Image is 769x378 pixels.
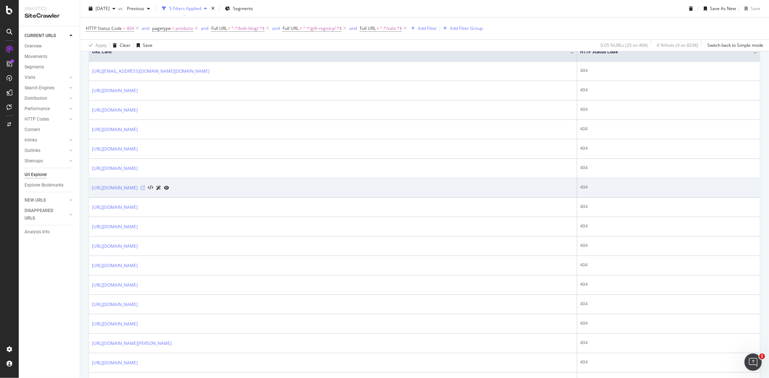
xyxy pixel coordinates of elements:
[211,25,227,31] span: Full URL
[92,301,138,308] a: [URL][DOMAIN_NAME]
[96,42,107,48] div: Apply
[759,354,765,359] span: 1
[25,42,75,50] a: Overview
[228,25,231,31] span: ≠
[92,49,569,55] span: URL Card
[25,6,74,12] div: Analytics
[580,281,757,288] div: 404
[601,42,648,48] div: 0.05 % URLs ( 25 on 46K )
[418,25,437,31] div: Add Filter
[110,40,131,51] button: Clear
[25,181,63,189] div: Explorer Bookmarks
[580,242,757,249] div: 404
[25,32,67,40] a: CURRENT URLS
[210,5,216,12] div: times
[349,25,357,31] div: and
[580,359,757,365] div: 404
[124,5,144,12] span: Previous
[742,3,760,14] button: Save
[86,25,122,31] span: HTTP Status Code
[303,23,342,33] span: ^.*/gift-registry/.*$
[92,107,138,114] a: [URL][DOMAIN_NAME]
[349,25,357,32] button: and
[92,145,138,153] a: [URL][DOMAIN_NAME]
[25,136,37,144] div: Inlinks
[86,3,118,14] button: [DATE]
[96,5,110,12] span: 2025 Sep. 10th
[156,184,161,192] a: AI Url Details
[141,186,145,190] a: Visit Online Page
[201,25,208,32] button: and
[92,243,138,250] a: [URL][DOMAIN_NAME]
[92,262,138,269] a: [URL][DOMAIN_NAME]
[283,25,299,31] span: Full URL
[201,25,208,31] div: and
[159,3,210,14] button: 5 Filters Applied
[704,40,763,51] button: Switch back to Simple mode
[25,63,44,71] div: Segments
[701,3,736,14] button: Save As New
[92,184,138,192] a: [URL][DOMAIN_NAME]
[707,42,763,48] div: Switch back to Simple mode
[744,354,762,371] iframe: Intercom live chat
[751,5,760,12] div: Save
[580,126,757,132] div: 404
[25,74,35,81] div: Visits
[134,40,153,51] button: Save
[120,42,131,48] div: Clear
[92,320,138,328] a: [URL][DOMAIN_NAME]
[92,68,209,75] a: [URL][EMAIL_ADDRESS][DOMAIN_NAME][DOMAIN_NAME]
[92,126,138,133] a: [URL][DOMAIN_NAME]
[25,136,67,144] a: Inlinks
[92,282,138,289] a: [URL][DOMAIN_NAME]
[169,5,201,12] div: 5 Filters Applied
[408,24,437,33] button: Add Filter
[25,53,47,60] div: Movements
[440,24,483,33] button: Add Filter Group
[710,5,736,12] div: Save As New
[580,67,757,74] div: 404
[25,181,75,189] a: Explorer Bookmarks
[580,49,743,55] span: HTTP Status Code
[25,228,75,236] a: Analysis Info
[25,228,50,236] div: Analysis Info
[164,184,169,192] a: URL Inspection
[580,106,757,113] div: 404
[25,207,67,222] a: DISAPPEARED URLS
[657,42,698,48] div: 0 % Visits ( 4 on 833K )
[450,25,483,31] div: Add Filter Group
[25,42,42,50] div: Overview
[580,184,757,190] div: 404
[580,320,757,327] div: 404
[580,145,757,152] div: 404
[25,207,61,222] div: DISAPPEARED URLS
[25,95,67,102] a: Distribution
[300,25,302,31] span: ≠
[142,25,149,31] div: and
[360,25,376,31] span: Full URL
[25,171,47,179] div: Url Explorer
[25,126,75,134] a: Content
[25,95,47,102] div: Distribution
[25,74,67,81] a: Visits
[377,25,379,31] span: ≠
[25,63,75,71] a: Segments
[25,157,43,165] div: Sitemaps
[152,25,171,31] span: pagetype
[25,84,54,92] div: Search Engines
[233,5,253,12] span: Segments
[143,42,153,48] div: Save
[92,340,172,347] a: [URL][DOMAIN_NAME][PERSON_NAME]
[580,262,757,268] div: 404
[148,185,153,190] button: View HTML Source
[222,3,256,14] button: Segments
[25,157,67,165] a: Sitemaps
[380,23,402,33] span: ^.*/sale.*$
[172,25,174,31] span: ≠
[118,5,124,12] span: vs
[92,204,138,211] a: [URL][DOMAIN_NAME]
[25,147,67,154] a: Outlinks
[25,171,75,179] a: Url Explorer
[25,105,67,113] a: Performance
[25,53,75,60] a: Movements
